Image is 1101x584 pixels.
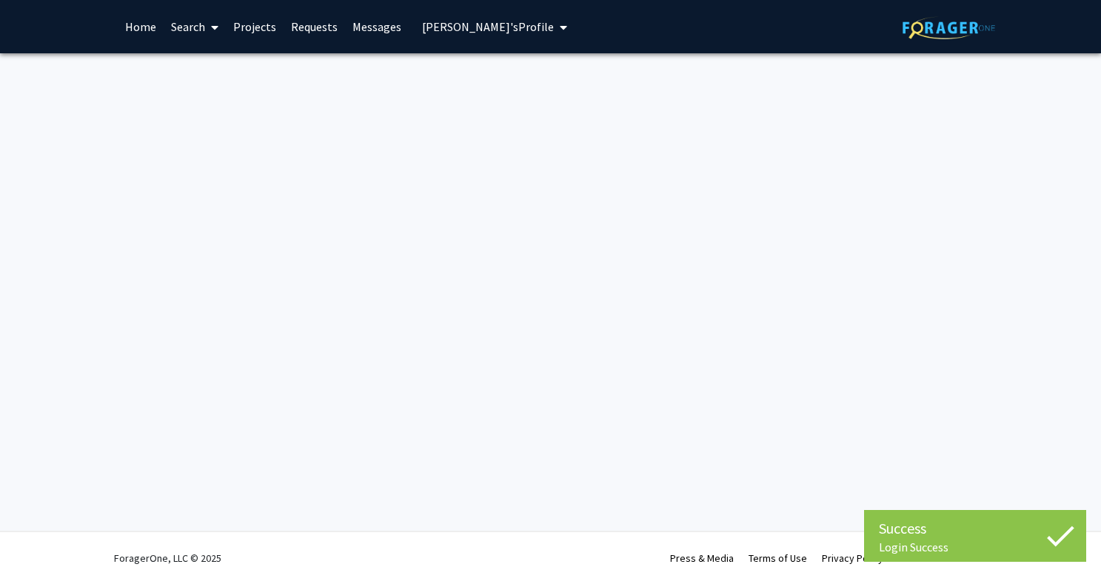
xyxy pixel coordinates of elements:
[879,540,1071,554] div: Login Success
[822,551,883,565] a: Privacy Policy
[118,1,164,53] a: Home
[226,1,284,53] a: Projects
[670,551,734,565] a: Press & Media
[114,532,221,584] div: ForagerOne, LLC © 2025
[345,1,409,53] a: Messages
[164,1,226,53] a: Search
[903,16,995,39] img: ForagerOne Logo
[422,19,554,34] span: [PERSON_NAME]'s Profile
[284,1,345,53] a: Requests
[749,551,807,565] a: Terms of Use
[879,517,1071,540] div: Success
